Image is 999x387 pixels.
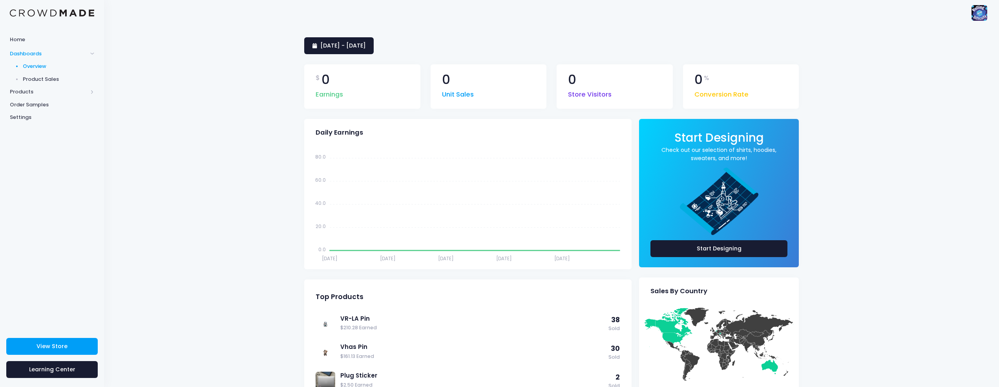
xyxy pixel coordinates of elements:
span: Product Sales [23,75,95,83]
span: Dashboards [10,50,88,58]
img: Logo [10,9,94,17]
span: Home [10,36,94,44]
span: Sold [608,354,620,361]
tspan: 80.0 [315,153,326,160]
span: Order Samples [10,101,94,109]
tspan: [DATE] [496,255,512,262]
span: Daily Earnings [316,129,363,137]
tspan: [DATE] [322,255,338,262]
span: Sales By Country [650,287,707,295]
span: 0 [568,73,576,86]
span: $210.28 Earned [340,324,605,332]
a: VR-LA Pin [340,314,605,323]
tspan: 20.0 [316,223,326,229]
tspan: 0.0 [318,246,326,252]
span: % [704,73,709,83]
span: View Store [37,342,68,350]
a: Learning Center [6,361,98,378]
span: 30 [611,344,620,353]
a: View Store [6,338,98,355]
span: $ [316,73,320,83]
a: Vhas Pin [340,343,605,351]
span: Conversion Rate [694,86,749,100]
span: Settings [10,113,94,121]
a: Start Designing [650,240,787,257]
a: [DATE] - [DATE] [304,37,374,54]
span: 0 [442,73,450,86]
span: Top Products [316,293,363,301]
span: $161.13 Earned [340,353,605,360]
tspan: [DATE] [438,255,454,262]
tspan: 60.0 [315,177,326,183]
span: 0 [321,73,330,86]
span: 2 [615,372,620,382]
span: 0 [694,73,703,86]
tspan: 40.0 [315,200,326,206]
span: 38 [611,315,620,325]
span: Overview [23,62,95,70]
a: Start Designing [674,136,764,144]
span: Start Designing [674,130,764,146]
span: [DATE] - [DATE] [320,42,366,49]
tspan: [DATE] [380,255,396,262]
span: Store Visitors [568,86,612,100]
a: Check out our selection of shirts, hoodies, sweaters, and more! [650,146,787,162]
img: User [972,5,987,21]
span: Learning Center [29,365,75,373]
tspan: [DATE] [554,255,570,262]
span: Products [10,88,88,96]
a: Plug Sticker [340,371,605,380]
span: Earnings [316,86,343,100]
span: Unit Sales [442,86,474,100]
span: Sold [608,325,620,332]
